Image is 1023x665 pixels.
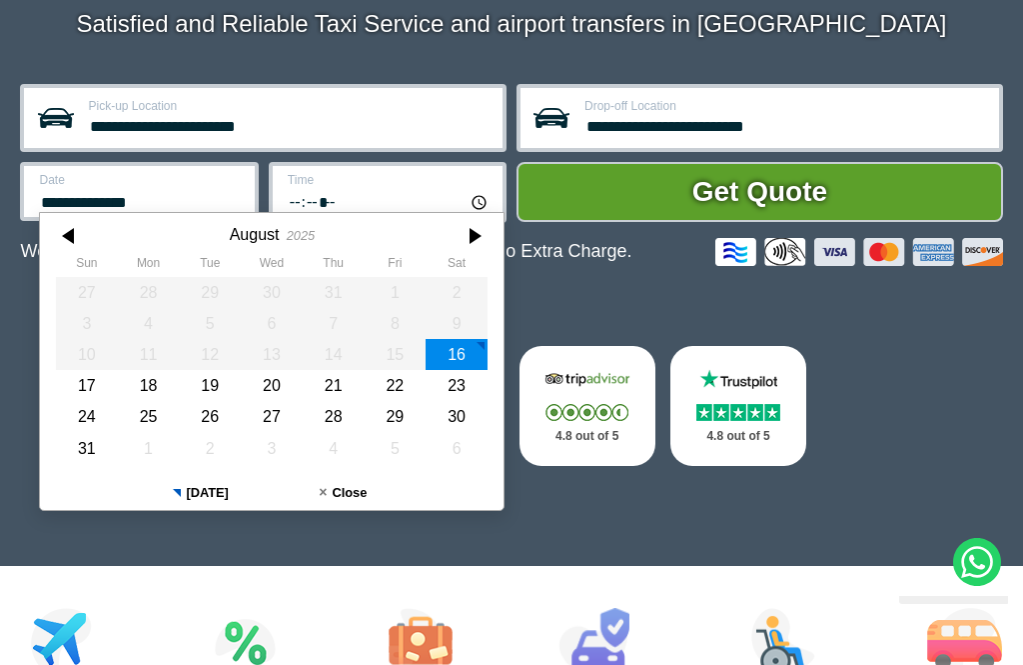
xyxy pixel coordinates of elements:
div: 2025 [287,228,315,243]
div: 31 July 2025 [303,277,365,308]
div: 06 September 2025 [427,433,489,464]
div: 25 August 2025 [118,401,180,432]
p: Satisfied and Reliable Taxi Service and airport transfers in [GEOGRAPHIC_DATA] [20,10,1002,38]
div: 09 August 2025 [427,308,489,339]
div: 17 August 2025 [56,370,118,401]
div: 15 August 2025 [365,339,427,370]
div: 12 August 2025 [180,339,242,370]
div: 16 August 2025 [427,339,489,370]
th: Sunday [56,256,118,276]
div: 13 August 2025 [242,339,304,370]
div: August [230,225,280,244]
button: [DATE] [130,476,273,510]
div: 29 August 2025 [365,401,427,432]
div: 22 August 2025 [365,370,427,401]
th: Wednesday [242,256,304,276]
div: 29 July 2025 [180,277,242,308]
label: Date [39,174,242,186]
label: Drop-off Location [584,100,987,112]
th: Thursday [303,256,365,276]
button: Get Quote [516,162,1002,222]
span: The Car at No Extra Charge. [403,241,631,261]
div: 10 August 2025 [56,339,118,370]
div: 27 July 2025 [56,277,118,308]
div: 01 August 2025 [365,277,427,308]
div: 05 August 2025 [180,308,242,339]
img: Credit And Debit Cards [715,238,1003,266]
label: Pick-up Location [88,100,491,112]
th: Saturday [427,256,489,276]
div: 31 August 2025 [56,433,118,464]
p: We Now Accept Card & Contactless Payment In [20,241,631,262]
div: 28 August 2025 [303,401,365,432]
img: Stars [696,404,780,421]
div: 01 September 2025 [118,433,180,464]
th: Tuesday [180,256,242,276]
div: 03 August 2025 [56,308,118,339]
div: 14 August 2025 [303,339,365,370]
img: Stars [545,404,628,421]
div: 23 August 2025 [427,370,489,401]
div: 28 July 2025 [118,277,180,308]
p: 4.8 out of 5 [541,424,633,449]
div: 18 August 2025 [118,370,180,401]
div: 30 August 2025 [427,401,489,432]
div: 27 August 2025 [242,401,304,432]
iframe: chat widget [891,596,1008,650]
div: 04 August 2025 [118,308,180,339]
th: Monday [118,256,180,276]
div: 02 August 2025 [427,277,489,308]
div: 06 August 2025 [242,308,304,339]
div: 07 August 2025 [303,308,365,339]
div: 30 July 2025 [242,277,304,308]
a: Tripadvisor Stars 4.8 out of 5 [519,346,655,466]
p: 4.8 out of 5 [692,424,784,449]
div: 08 August 2025 [365,308,427,339]
div: 05 September 2025 [365,433,427,464]
th: Friday [365,256,427,276]
a: Trustpilot Stars 4.8 out of 5 [670,346,806,466]
img: Trustpilot [692,368,784,391]
div: 19 August 2025 [180,370,242,401]
div: 26 August 2025 [180,401,242,432]
div: 21 August 2025 [303,370,365,401]
div: 11 August 2025 [118,339,180,370]
button: Close [272,476,415,510]
div: 02 September 2025 [180,433,242,464]
img: Tripadvisor [541,368,633,391]
div: 03 September 2025 [242,433,304,464]
div: 20 August 2025 [242,370,304,401]
div: 24 August 2025 [56,401,118,432]
label: Time [288,174,491,186]
div: 04 September 2025 [303,433,365,464]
